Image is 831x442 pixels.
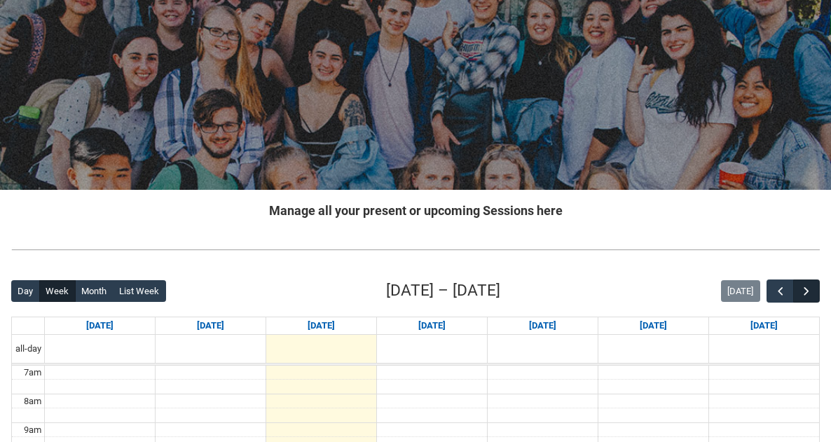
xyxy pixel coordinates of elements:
div: 7am [21,366,44,380]
button: Previous Week [767,279,793,303]
a: Go to September 9, 2025 [305,317,338,334]
div: 9am [21,423,44,437]
a: Go to September 8, 2025 [194,317,227,334]
a: Go to September 10, 2025 [415,317,448,334]
h2: Manage all your present or upcoming Sessions here [11,201,820,220]
a: Go to September 11, 2025 [526,317,559,334]
button: Day [11,280,40,303]
button: [DATE] [721,280,760,303]
a: Go to September 12, 2025 [637,317,670,334]
a: Go to September 7, 2025 [83,317,116,334]
a: Go to September 13, 2025 [748,317,781,334]
div: 8am [21,394,44,408]
button: Month [75,280,114,303]
img: REDU_GREY_LINE [11,243,820,257]
button: Week [39,280,76,303]
h2: [DATE] – [DATE] [386,279,500,303]
button: Next Week [793,279,820,303]
button: List Week [113,280,166,303]
span: all-day [13,342,44,356]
